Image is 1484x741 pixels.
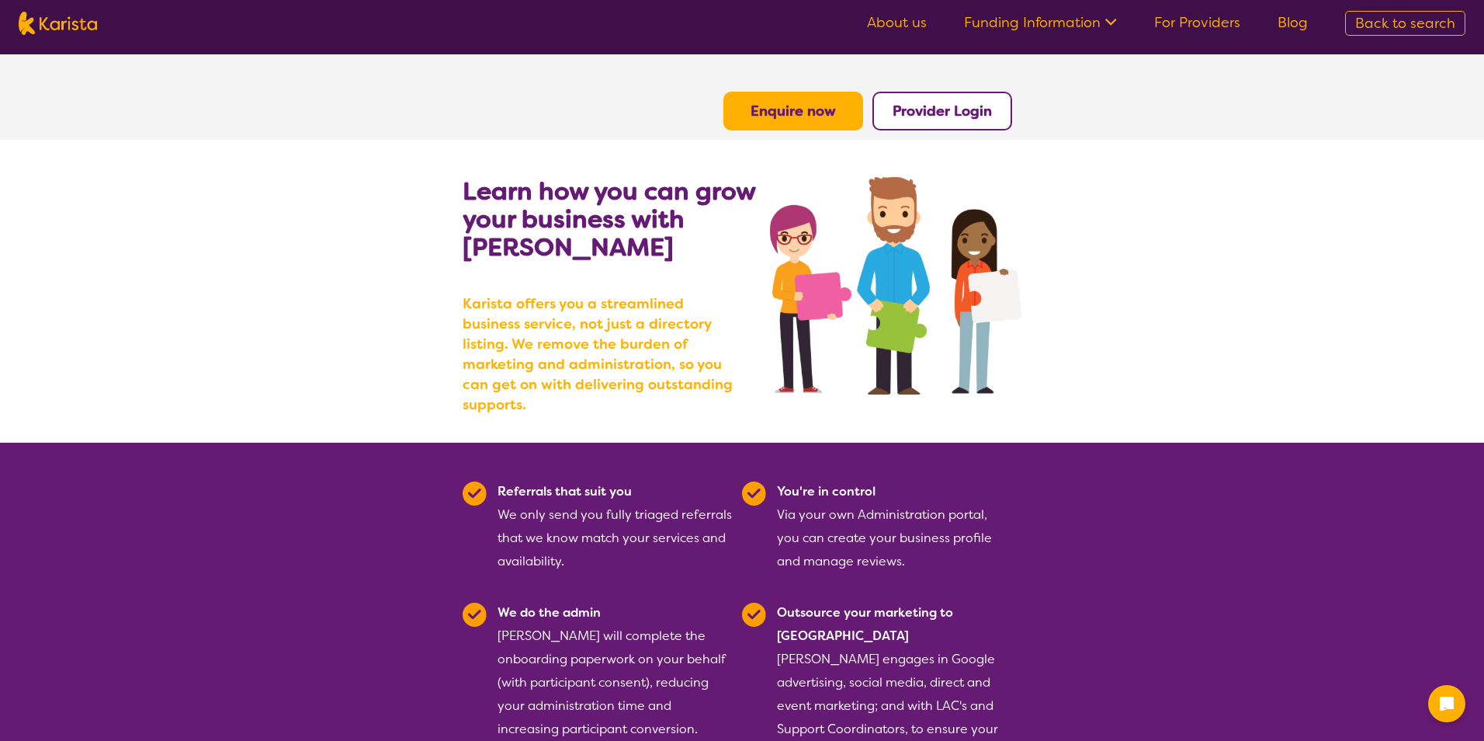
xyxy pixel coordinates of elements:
[463,603,487,627] img: Tick
[1278,13,1308,32] a: Blog
[498,480,733,573] div: We only send you fully triaged referrals that we know match your services and availability.
[893,102,992,120] a: Provider Login
[742,603,766,627] img: Tick
[867,13,927,32] a: About us
[777,604,953,644] b: Outsource your marketing to [GEOGRAPHIC_DATA]
[872,92,1012,130] button: Provider Login
[19,12,97,35] img: Karista logo
[742,482,766,506] img: Tick
[777,480,1012,573] div: Via your own Administration portal, you can create your business profile and manage reviews.
[498,604,601,621] b: We do the admin
[751,102,836,120] a: Enquire now
[1355,14,1455,33] span: Back to search
[463,482,487,506] img: Tick
[463,175,755,263] b: Learn how you can grow your business with [PERSON_NAME]
[463,294,742,415] b: Karista offers you a streamlined business service, not just a directory listing. We remove the bu...
[1345,11,1465,36] a: Back to search
[964,13,1117,32] a: Funding Information
[770,177,1021,395] img: grow your business with Karista
[777,483,875,499] b: You're in control
[1154,13,1240,32] a: For Providers
[498,483,632,499] b: Referrals that suit you
[723,92,863,130] button: Enquire now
